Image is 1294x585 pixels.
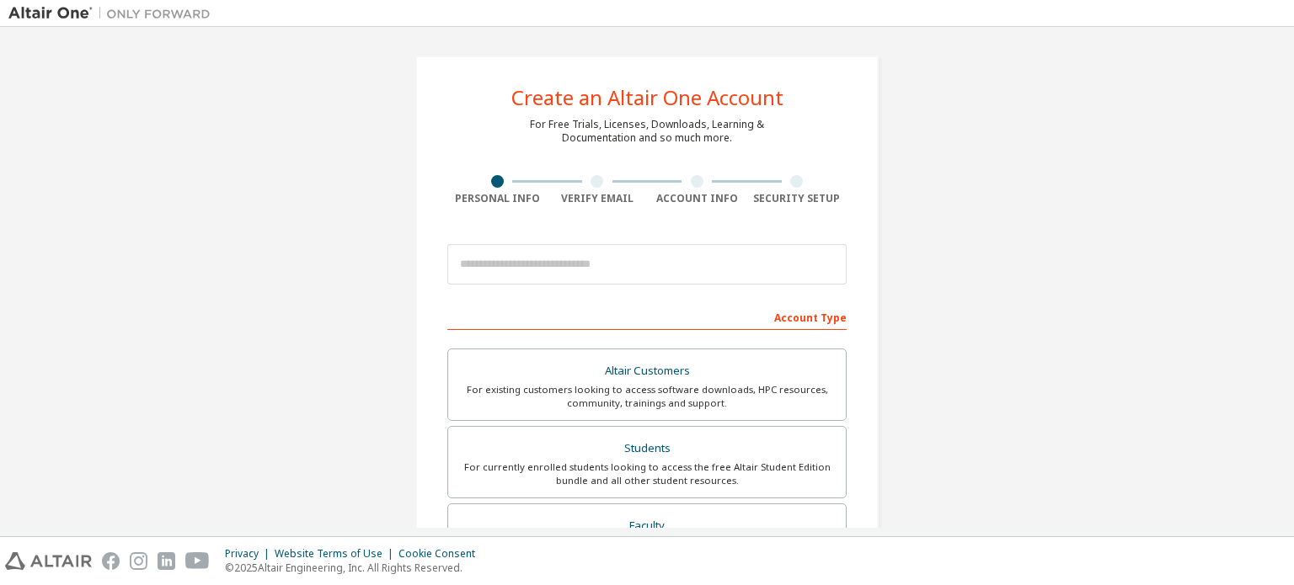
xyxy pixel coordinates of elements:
div: For existing customers looking to access software downloads, HPC resources, community, trainings ... [458,383,836,410]
div: Create an Altair One Account [511,88,783,108]
img: facebook.svg [102,552,120,570]
div: Verify Email [548,192,648,205]
img: instagram.svg [130,552,147,570]
div: For currently enrolled students looking to access the free Altair Student Edition bundle and all ... [458,460,836,487]
div: Cookie Consent [398,547,485,561]
div: Personal Info [447,192,548,205]
div: Students [458,437,836,460]
div: Faculty [458,514,836,538]
p: © 2025 Altair Engineering, Inc. All Rights Reserved. [225,561,485,575]
img: Altair One [8,5,219,22]
div: Security Setup [747,192,848,205]
div: Privacy [225,547,275,561]
div: Account Type [447,303,847,330]
div: Altair Customers [458,359,836,383]
div: Website Terms of Use [275,547,398,561]
div: Account Info [647,192,747,205]
div: For Free Trials, Licenses, Downloads, Learning & Documentation and so much more. [530,118,764,145]
img: youtube.svg [185,552,210,570]
img: linkedin.svg [158,552,175,570]
img: altair_logo.svg [5,552,92,570]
